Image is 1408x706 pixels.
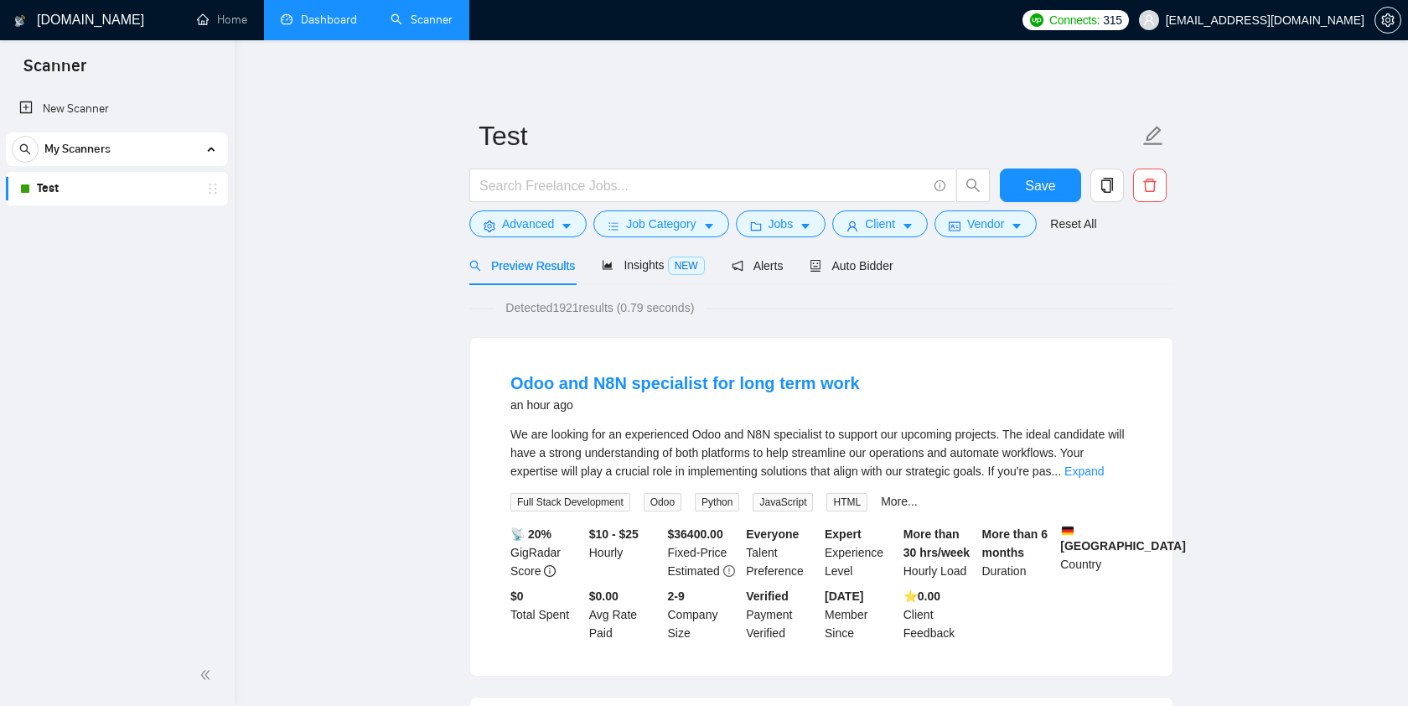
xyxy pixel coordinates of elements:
span: folder [750,220,762,232]
span: Job Category [626,215,696,233]
b: 📡 20% [510,527,551,541]
span: double-left [199,667,216,683]
b: More than 6 months [982,527,1048,559]
span: holder [206,182,220,195]
span: Vendor [967,215,1004,233]
div: Company Size [665,587,743,642]
span: Connects: [1049,11,1100,29]
button: copy [1090,169,1124,202]
button: search [12,136,39,163]
span: ... [1051,465,1061,478]
span: caret-down [703,220,715,232]
span: caret-down [561,220,572,232]
div: Talent Preference [743,525,821,580]
span: NEW [668,257,705,275]
a: Odoo and N8N specialist for long term work [510,374,860,392]
div: Avg Rate Paid [586,587,665,642]
a: dashboardDashboard [281,13,357,27]
span: info-circle [544,565,556,577]
button: userClientcaret-down [832,210,928,237]
span: Detected 1921 results (0.79 seconds) [494,298,706,317]
li: My Scanners [6,132,228,205]
span: Jobs [769,215,794,233]
div: an hour ago [510,395,860,415]
div: Hourly Load [900,525,979,580]
span: Auto Bidder [810,259,893,273]
span: idcard [949,220,960,232]
b: [DATE] [825,589,863,603]
button: idcardVendorcaret-down [934,210,1037,237]
button: setting [1374,7,1401,34]
span: My Scanners [44,132,111,166]
span: Odoo [644,493,681,511]
div: Duration [979,525,1058,580]
b: $ 36400.00 [668,527,723,541]
span: setting [484,220,495,232]
span: Alerts [732,259,784,273]
div: GigRadar Score [507,525,586,580]
div: Hourly [586,525,665,580]
span: Python [695,493,739,511]
b: $0.00 [589,589,619,603]
span: Preview Results [469,259,575,273]
a: searchScanner [391,13,453,27]
a: Expand [1064,465,1104,478]
img: upwork-logo.png [1030,13,1043,27]
span: info-circle [934,180,945,191]
span: notification [732,260,743,272]
span: Full Stack Development [510,493,630,511]
span: search [13,143,38,155]
img: 🇩🇪 [1062,525,1074,537]
span: caret-down [800,220,811,232]
span: exclamation-circle [723,565,735,577]
b: [GEOGRAPHIC_DATA] [1060,525,1186,553]
li: New Scanner [6,92,228,126]
button: folderJobscaret-down [736,210,826,237]
span: HTML [826,493,867,511]
img: logo [14,8,26,34]
a: setting [1374,13,1401,27]
b: $10 - $25 [589,527,639,541]
b: Expert [825,527,862,541]
span: Insights [602,258,704,272]
span: search [469,260,481,272]
button: barsJob Categorycaret-down [593,210,728,237]
span: edit [1142,125,1164,147]
button: settingAdvancedcaret-down [469,210,587,237]
div: Experience Level [821,525,900,580]
div: Client Feedback [900,587,979,642]
div: We are looking for an experienced Odoo and N8N specialist to support our upcoming projects. The i... [510,425,1132,480]
input: Scanner name... [479,115,1139,157]
span: Advanced [502,215,554,233]
div: Member Since [821,587,900,642]
div: Fixed-Price [665,525,743,580]
div: Payment Verified [743,587,821,642]
b: More than 30 hrs/week [903,527,970,559]
span: Estimated [668,564,720,578]
span: bars [608,220,619,232]
button: delete [1133,169,1167,202]
button: Save [1000,169,1081,202]
button: search [956,169,990,202]
div: Country [1057,525,1136,580]
a: New Scanner [19,92,215,126]
span: caret-down [902,220,914,232]
b: Verified [746,589,789,603]
a: homeHome [197,13,247,27]
input: Search Freelance Jobs... [479,175,927,196]
b: ⭐️ 0.00 [903,589,940,603]
span: setting [1375,13,1400,27]
a: Reset All [1050,215,1096,233]
span: user [846,220,858,232]
span: search [957,178,989,193]
span: 315 [1103,11,1121,29]
span: user [1143,14,1155,26]
a: Test [37,172,196,205]
span: copy [1091,178,1123,193]
a: More... [881,495,918,508]
span: Save [1025,175,1055,196]
b: Everyone [746,527,799,541]
b: $ 0 [510,589,524,603]
div: Total Spent [507,587,586,642]
span: JavaScript [753,493,813,511]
